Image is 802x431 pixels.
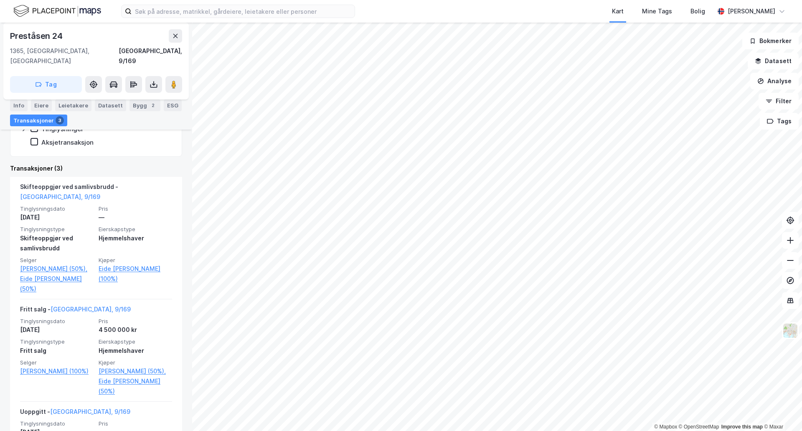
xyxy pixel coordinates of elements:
[20,407,130,420] div: Uoppgitt -
[99,318,172,325] span: Pris
[10,163,182,173] div: Transaksjoner (3)
[20,318,94,325] span: Tinglysningsdato
[99,376,172,396] a: Eide [PERSON_NAME] (50%)
[99,346,172,356] div: Hjemmelshaver
[10,99,28,111] div: Info
[782,323,798,339] img: Z
[20,304,131,318] div: Fritt salg -
[41,138,94,146] div: Aksjetransaksjon
[20,205,94,212] span: Tinglysningsdato
[99,212,172,222] div: —
[119,46,182,66] div: [GEOGRAPHIC_DATA], 9/169
[10,46,119,66] div: 1365, [GEOGRAPHIC_DATA], [GEOGRAPHIC_DATA]
[742,33,799,49] button: Bokmerker
[612,6,624,16] div: Kart
[10,76,82,93] button: Tag
[20,226,94,233] span: Tinglysningstype
[20,346,94,356] div: Fritt salg
[20,359,94,366] span: Selger
[51,306,131,313] a: [GEOGRAPHIC_DATA], 9/169
[99,226,172,233] span: Eierskapstype
[679,424,719,430] a: OpenStreetMap
[20,193,100,200] a: [GEOGRAPHIC_DATA], 9/169
[642,6,672,16] div: Mine Tags
[20,366,94,376] a: [PERSON_NAME] (100%)
[50,408,130,415] a: [GEOGRAPHIC_DATA], 9/169
[99,325,172,335] div: 4 500 000 kr
[99,233,172,243] div: Hjemmelshaver
[20,338,94,345] span: Tinglysningstype
[31,99,52,111] div: Eiere
[20,233,94,253] div: Skifteoppgjør ved samlivsbrudd
[654,424,677,430] a: Mapbox
[99,359,172,366] span: Kjøper
[20,325,94,335] div: [DATE]
[20,264,94,274] a: [PERSON_NAME] (50%),
[149,101,157,110] div: 2
[10,115,67,126] div: Transaksjoner
[759,93,799,110] button: Filter
[760,113,799,130] button: Tags
[20,420,94,427] span: Tinglysningsdato
[164,99,182,111] div: ESG
[20,182,172,205] div: Skifteoppgjør ved samlivsbrudd -
[10,29,64,43] div: Preståsen 24
[55,99,91,111] div: Leietakere
[690,6,705,16] div: Bolig
[750,73,799,89] button: Analyse
[99,420,172,427] span: Pris
[760,391,802,431] div: Kontrollprogram for chat
[20,257,94,264] span: Selger
[95,99,126,111] div: Datasett
[13,4,101,18] img: logo.f888ab2527a4732fd821a326f86c7f29.svg
[99,366,172,376] a: [PERSON_NAME] (50%),
[20,212,94,222] div: [DATE]
[721,424,763,430] a: Improve this map
[99,264,172,284] a: Eide [PERSON_NAME] (100%)
[99,338,172,345] span: Eierskapstype
[129,99,160,111] div: Bygg
[99,205,172,212] span: Pris
[132,5,355,18] input: Søk på adresse, matrikkel, gårdeiere, leietakere eller personer
[20,274,94,294] a: Eide [PERSON_NAME] (50%)
[56,116,64,125] div: 3
[99,257,172,264] span: Kjøper
[760,391,802,431] iframe: Chat Widget
[728,6,775,16] div: [PERSON_NAME]
[748,53,799,69] button: Datasett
